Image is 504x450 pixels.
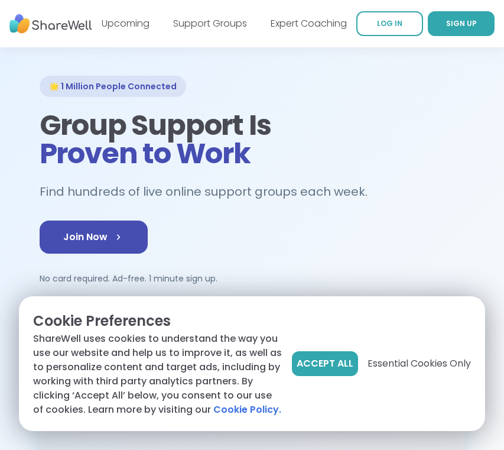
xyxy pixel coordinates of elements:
p: No card required. Ad-free. 1 minute sign up. [40,273,465,284]
span: Join Now [63,230,124,244]
h2: Find hundreds of live online support groups each week. [40,182,380,202]
span: LOG IN [377,18,402,28]
h1: Group Support Is [40,111,465,168]
a: Upcoming [102,17,149,30]
a: Join Now [40,221,148,254]
p: Cookie Preferences [33,310,282,332]
button: Accept All [292,351,358,376]
a: Expert Coaching [271,17,347,30]
img: ShareWell Nav Logo [9,8,92,40]
a: SIGN UP [428,11,495,36]
span: SIGN UP [446,18,477,28]
a: LOG IN [356,11,423,36]
a: Cookie Policy. [213,403,281,417]
a: Support Groups [173,17,247,30]
p: ShareWell uses cookies to understand the way you use our website and help us to improve it, as we... [33,332,282,417]
span: Proven to Work [40,134,251,173]
span: Essential Cookies Only [368,357,471,371]
div: 🌟 1 Million People Connected [40,76,186,97]
span: Accept All [297,357,353,371]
